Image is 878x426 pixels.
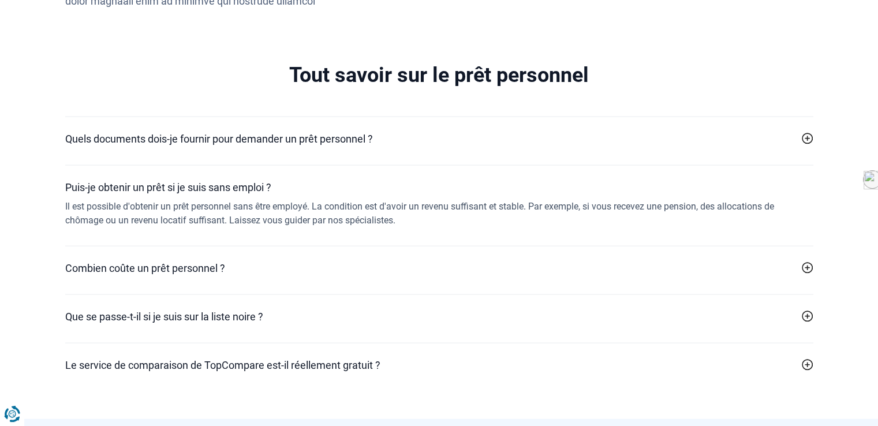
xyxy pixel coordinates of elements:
[65,131,373,147] h2: Quels documents dois-je fournir pour demander un prêt personnel ?
[65,309,263,324] h2: Que se passe-t-il si je suis sur la liste noire ?
[65,180,271,195] h2: Puis-je obtenir un prêt si je suis sans emploi ?
[65,309,813,324] a: Que se passe-t-il si je suis sur la liste noire ?
[65,357,380,373] h2: Le service de comparaison de TopCompare est-il réellement gratuit ?
[65,131,813,147] a: Quels documents dois-je fournir pour demander un prêt personnel ?
[65,200,813,227] p: Il est possible d'obtenir un prêt personnel sans être employé. La condition est d'avoir un revenu...
[65,357,813,373] a: Le service de comparaison de TopCompare est-il réellement gratuit ?
[65,260,225,276] h2: Combien coûte un prêt personnel ?
[65,63,813,88] h2: Tout savoir sur le prêt personnel
[65,260,813,276] a: Combien coûte un prêt personnel ?
[65,180,813,195] a: Puis-je obtenir un prêt si je suis sans emploi ?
